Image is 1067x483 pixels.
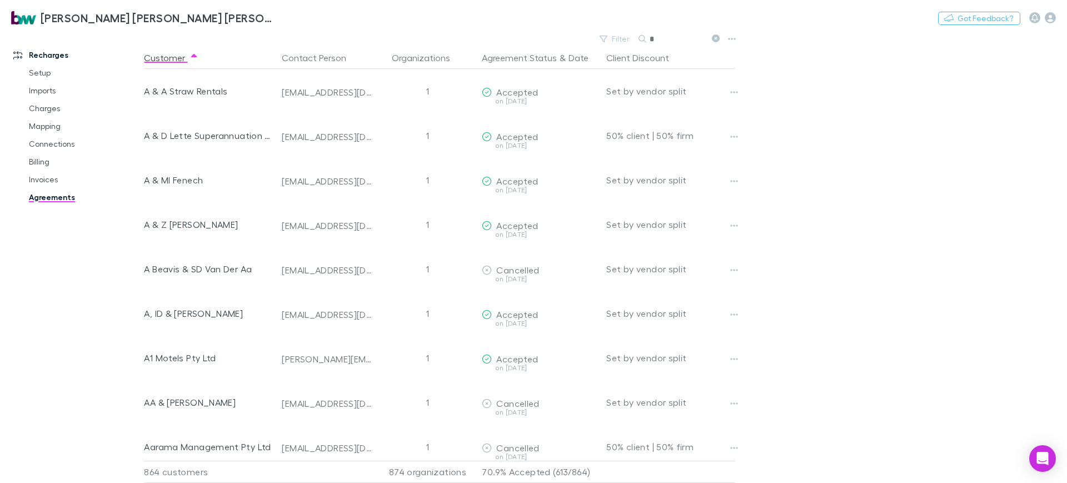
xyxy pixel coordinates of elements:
[606,113,735,158] div: 50% client | 50% firm
[606,47,682,69] button: Client Discount
[282,442,373,454] div: [EMAIL_ADDRESS][DOMAIN_NAME]
[606,247,735,291] div: Set by vendor split
[606,69,735,113] div: Set by vendor split
[496,309,538,320] span: Accepted
[377,425,477,469] div: 1
[606,202,735,247] div: Set by vendor split
[282,353,373,365] div: [PERSON_NAME][EMAIL_ADDRESS][PERSON_NAME][DOMAIN_NAME]
[606,425,735,469] div: 50% client | 50% firm
[482,47,557,69] button: Agreement Status
[496,353,538,364] span: Accepted
[482,276,597,282] div: on [DATE]
[377,158,477,202] div: 1
[18,188,152,206] a: Agreements
[377,380,477,425] div: 1
[482,320,597,327] div: on [DATE]
[569,47,589,69] button: Date
[377,336,477,380] div: 1
[18,171,152,188] a: Invoices
[144,380,273,425] div: AA & [PERSON_NAME]
[938,12,1020,25] button: Got Feedback?
[18,117,152,135] a: Mapping
[144,336,273,380] div: A1 Motels Pty Ltd
[606,291,735,336] div: Set by vendor split
[282,398,373,409] div: [EMAIL_ADDRESS][DOMAIN_NAME]
[482,454,597,460] div: on [DATE]
[377,202,477,247] div: 1
[606,380,735,425] div: Set by vendor split
[482,187,597,193] div: on [DATE]
[144,158,273,202] div: A & MI Fenech
[144,113,273,158] div: A & D Lette Superannuation Fund
[377,247,477,291] div: 1
[1029,445,1056,472] div: Open Intercom Messenger
[377,461,477,483] div: 874 organizations
[282,87,373,98] div: [EMAIL_ADDRESS][DOMAIN_NAME]
[18,99,152,117] a: Charges
[4,4,282,31] a: [PERSON_NAME] [PERSON_NAME] [PERSON_NAME] Partners
[482,409,597,416] div: on [DATE]
[282,220,373,231] div: [EMAIL_ADDRESS][DOMAIN_NAME]
[377,113,477,158] div: 1
[482,231,597,238] div: on [DATE]
[496,131,538,142] span: Accepted
[606,336,735,380] div: Set by vendor split
[496,220,538,231] span: Accepted
[482,461,597,482] p: 70.9% Accepted (613/864)
[2,46,152,64] a: Recharges
[144,47,198,69] button: Customer
[482,98,597,104] div: on [DATE]
[594,32,636,46] button: Filter
[282,265,373,276] div: [EMAIL_ADDRESS][DOMAIN_NAME]
[482,142,597,149] div: on [DATE]
[41,11,276,24] h3: [PERSON_NAME] [PERSON_NAME] [PERSON_NAME] Partners
[496,265,539,275] span: Cancelled
[144,461,277,483] div: 864 customers
[18,64,152,82] a: Setup
[144,69,273,113] div: A & A Straw Rentals
[18,153,152,171] a: Billing
[392,47,463,69] button: Organizations
[11,11,36,24] img: Brewster Walsh Waters Partners's Logo
[144,425,273,469] div: Aarama Management Pty Ltd
[282,309,373,320] div: [EMAIL_ADDRESS][DOMAIN_NAME]
[606,158,735,202] div: Set by vendor split
[18,82,152,99] a: Imports
[482,47,597,69] div: &
[282,131,373,142] div: [EMAIL_ADDRESS][DOMAIN_NAME]
[282,176,373,187] div: [EMAIL_ADDRESS][DOMAIN_NAME]
[496,87,538,97] span: Accepted
[377,291,477,336] div: 1
[282,47,360,69] button: Contact Person
[377,69,477,113] div: 1
[144,291,273,336] div: A, ID & [PERSON_NAME]
[496,442,539,453] span: Cancelled
[496,398,539,409] span: Cancelled
[482,365,597,371] div: on [DATE]
[144,202,273,247] div: A & Z [PERSON_NAME]
[144,247,273,291] div: A Beavis & SD Van Der Aa
[18,135,152,153] a: Connections
[496,176,538,186] span: Accepted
